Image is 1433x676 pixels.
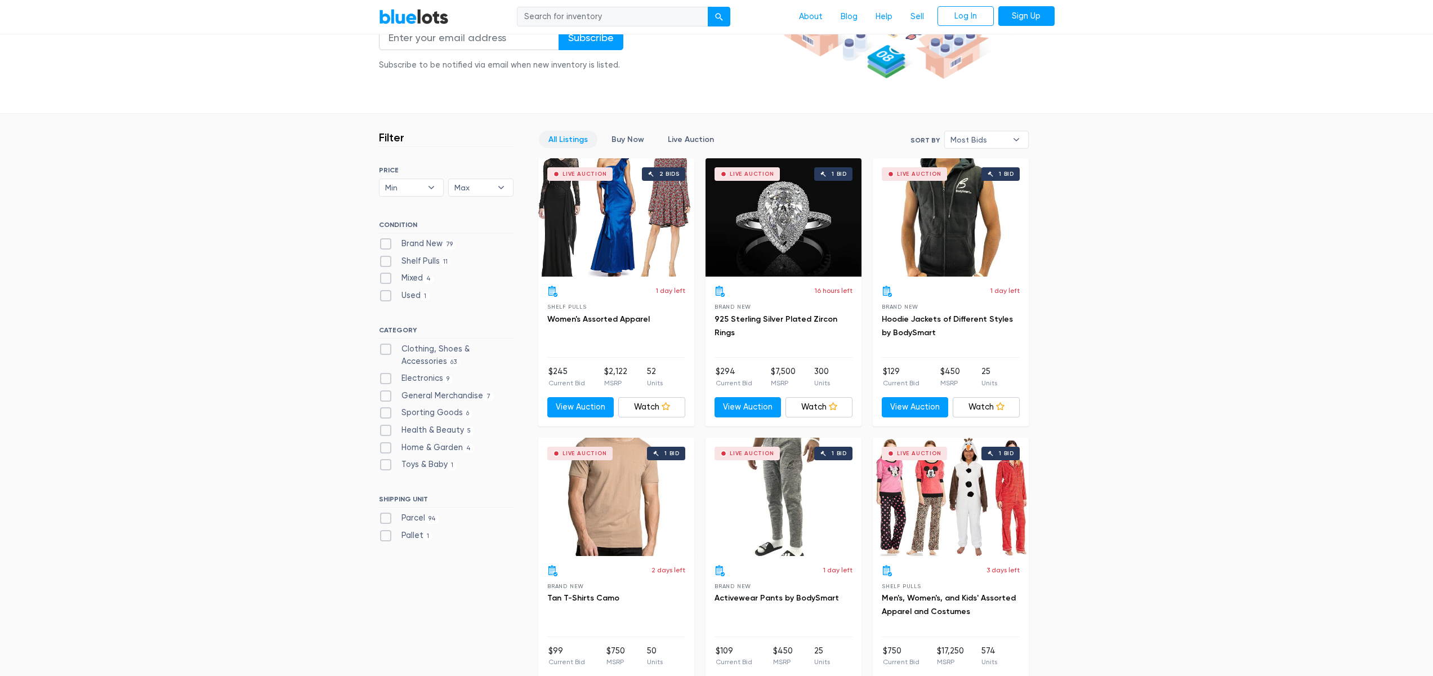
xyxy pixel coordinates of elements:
h3: Filter [379,131,404,144]
label: Pallet [379,530,433,542]
a: Live Auction 1 bid [873,158,1029,277]
label: Mixed [379,272,435,284]
div: Live Auction [563,451,607,456]
a: Sell [901,6,933,28]
p: Units [814,378,830,388]
p: 1 day left [823,565,852,575]
span: 5 [464,426,475,435]
div: Live Auction [730,451,774,456]
li: $17,250 [937,645,964,668]
p: MSRP [937,657,964,667]
b: ▾ [489,179,513,196]
a: Tan T-Shirts Camo [547,593,619,603]
h6: CONDITION [379,221,514,233]
span: 1 [421,292,430,301]
div: Live Auction [563,171,607,177]
span: 63 [447,358,461,367]
div: Live Auction [897,171,941,177]
li: $750 [883,645,919,668]
span: 11 [440,257,452,266]
input: Enter your email address [379,25,559,50]
p: Current Bid [716,378,752,388]
p: MSRP [940,378,960,388]
a: View Auction [715,397,782,417]
a: BlueLots [379,8,449,25]
p: Units [647,657,663,667]
a: Help [867,6,901,28]
p: 16 hours left [815,286,852,296]
a: Watch [618,397,685,417]
b: ▾ [419,179,443,196]
li: 25 [814,645,830,668]
p: Units [981,657,997,667]
a: All Listings [539,131,597,148]
a: Women's Assorted Apparel [547,314,650,324]
li: $2,122 [604,366,627,388]
label: Clothing, Shoes & Accessories [379,343,514,367]
span: 6 [463,410,473,419]
a: Live Auction 2 bids [538,158,694,277]
div: 1 bid [999,451,1014,456]
span: Brand New [715,583,751,589]
span: 7 [483,392,494,401]
label: Sporting Goods [379,407,473,419]
label: Sort By [910,135,940,145]
input: Search for inventory [517,7,708,27]
a: View Auction [547,397,614,417]
a: Activewear Pants by BodySmart [715,593,839,603]
li: $7,500 [771,366,796,388]
li: 574 [981,645,997,668]
a: Live Auction 1 bid [706,158,861,277]
a: Blog [832,6,867,28]
h6: CATEGORY [379,326,514,339]
input: Subscribe [559,25,623,50]
p: Current Bid [716,657,752,667]
li: $129 [883,366,919,388]
a: Hoodie Jackets of Different Styles by BodySmart [882,314,1013,337]
a: Live Auction 1 bid [873,438,1029,556]
span: 4 [423,275,435,284]
div: 1 bid [832,451,847,456]
label: Parcel [379,512,440,524]
a: Live Auction 1 bid [706,438,861,556]
span: 79 [443,240,457,249]
p: Current Bid [883,657,919,667]
p: MSRP [606,657,625,667]
a: Watch [785,397,852,417]
label: Home & Garden [379,442,475,454]
label: Health & Beauty [379,424,475,437]
div: Live Auction [897,451,941,456]
li: 50 [647,645,663,668]
h6: SHIPPING UNIT [379,495,514,508]
p: 3 days left [986,565,1020,575]
li: $450 [940,366,960,388]
b: ▾ [1005,131,1028,148]
li: 25 [981,366,997,388]
a: Live Auction [658,131,724,148]
span: Max [454,179,492,196]
span: Brand New [882,304,918,310]
p: 1 day left [990,286,1020,296]
div: 1 bid [832,171,847,177]
li: 300 [814,366,830,388]
p: MSRP [773,657,793,667]
div: 2 bids [659,171,680,177]
li: $450 [773,645,793,668]
li: 52 [647,366,663,388]
li: $109 [716,645,752,668]
a: Log In [938,6,994,26]
span: Min [385,179,422,196]
a: Sign Up [998,6,1055,26]
label: Electronics [379,372,453,385]
p: 1 day left [656,286,685,296]
li: $99 [548,645,585,668]
p: Current Bid [548,378,585,388]
span: 1 [448,461,457,470]
p: Units [981,378,997,388]
label: Shelf Pulls [379,255,452,268]
li: $294 [716,366,752,388]
a: View Auction [882,397,949,417]
p: Units [647,378,663,388]
p: MSRP [771,378,796,388]
li: $750 [606,645,625,668]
